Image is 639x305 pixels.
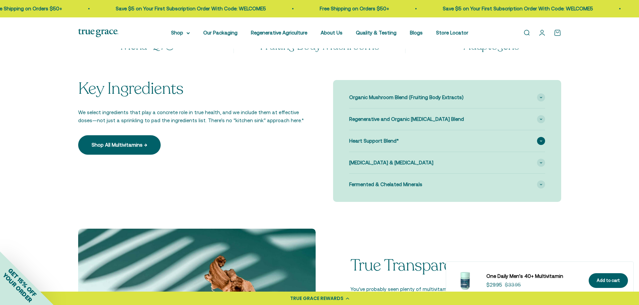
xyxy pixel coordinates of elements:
[348,5,498,13] p: Save $5 on Your First Subscription Order With Code: WELCOME5
[436,30,468,35] a: Store Locator
[290,295,343,302] div: TRUE GRACE REWARDS
[78,108,306,125] p: We select ingredients that play a concrete role in true health, and we include them at effective ...
[505,281,521,289] compare-at-price: $33.95
[410,30,423,35] a: Blogs
[225,6,294,11] a: Free Shipping on Orders $50+
[351,257,534,275] p: True Transparency
[349,108,545,130] summary: Regenerative and Organic [MEDICAL_DATA] Blend
[349,93,464,101] span: Organic Mushroom Blend (Fruiting Body Extracts)
[349,152,545,173] summary: [MEDICAL_DATA] & [MEDICAL_DATA]
[7,267,38,298] span: GET 15% OFF
[349,159,433,167] span: [MEDICAL_DATA] & [MEDICAL_DATA]
[78,25,217,53] h3: [MEDICAL_DATA] From Mena-Q7®
[349,130,545,152] summary: Heart Support Blend*
[349,180,422,188] span: Fermented & Chelated Minerals
[349,87,545,108] summary: Organic Mushroom Blend (Fruiting Body Extracts)
[251,30,307,35] a: Regenerative Agriculture
[349,137,399,145] span: Heart Support Blend*
[250,25,389,53] h3: USDA Certified Organic Fruiting Body Mushrooms
[1,272,34,304] span: YOUR ORDER
[422,25,561,53] h3: Regenerative & Organic Adaptogens
[552,6,621,11] a: Free Shipping on Orders $50+
[486,281,502,289] sale-price: $29.95
[597,277,620,284] div: Add to cart
[21,5,171,13] p: Save $5 on Your First Subscription Order With Code: WELCOME5
[78,80,306,98] h2: Key Ingredients
[321,30,342,35] a: About Us
[203,30,237,35] a: Our Packaging
[589,273,628,288] button: Add to cart
[171,29,190,37] summary: Shop
[356,30,396,35] a: Quality & Testing
[349,174,545,195] summary: Fermented & Chelated Minerals
[486,272,581,280] a: One Daily Men's 40+ Multivitamin
[451,267,478,294] img: One Daily Men's 40+ Multivitamin
[78,135,161,155] a: Shop All Multivitamins →
[349,115,464,123] span: Regenerative and Organic [MEDICAL_DATA] Blend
